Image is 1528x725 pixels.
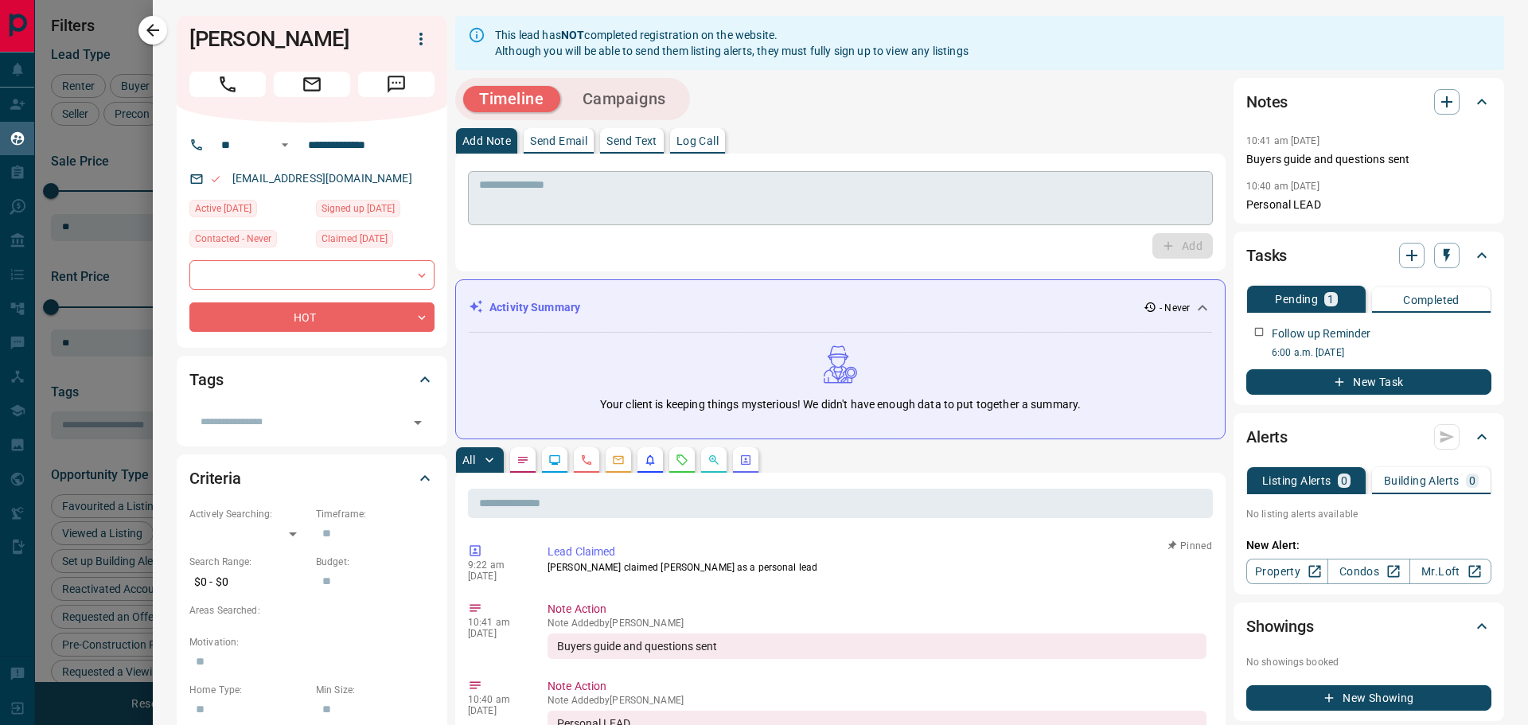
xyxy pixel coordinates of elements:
[322,201,395,216] span: Signed up [DATE]
[1160,301,1190,315] p: - Never
[1384,475,1460,486] p: Building Alerts
[1409,559,1491,584] a: Mr.Loft
[189,507,308,521] p: Actively Searching:
[495,21,969,65] div: This lead has completed registration on the website. Although you will be able to send them listi...
[189,302,435,332] div: HOT
[189,683,308,697] p: Home Type:
[1246,537,1491,554] p: New Alert:
[676,454,688,466] svg: Requests
[189,72,266,97] span: Call
[548,633,1206,659] div: Buyers guide and questions sent
[1246,236,1491,275] div: Tasks
[468,628,524,639] p: [DATE]
[189,466,241,491] h2: Criteria
[189,569,308,595] p: $0 - $0
[644,454,657,466] svg: Listing Alerts
[468,559,524,571] p: 9:22 am
[1262,475,1331,486] p: Listing Alerts
[1246,369,1491,395] button: New Task
[463,86,560,112] button: Timeline
[189,555,308,569] p: Search Range:
[1246,424,1288,450] h2: Alerts
[739,454,752,466] svg: Agent Actions
[530,135,587,146] p: Send Email
[1469,475,1475,486] p: 0
[1246,614,1314,639] h2: Showings
[1246,135,1319,146] p: 10:41 am [DATE]
[469,293,1212,322] div: Activity Summary- Never
[548,560,1206,575] p: [PERSON_NAME] claimed [PERSON_NAME] as a personal lead
[1246,507,1491,521] p: No listing alerts available
[189,200,308,222] div: Sun Sep 14 2025
[548,454,561,466] svg: Lead Browsing Activity
[275,135,294,154] button: Open
[189,367,223,392] h2: Tags
[189,26,384,52] h1: [PERSON_NAME]
[1403,294,1460,306] p: Completed
[1246,181,1319,192] p: 10:40 am [DATE]
[606,135,657,146] p: Send Text
[1246,607,1491,645] div: Showings
[561,29,584,41] strong: NOT
[548,695,1206,706] p: Note Added by [PERSON_NAME]
[1246,151,1491,168] p: Buyers guide and questions sent
[316,507,435,521] p: Timeframe:
[548,601,1206,618] p: Note Action
[468,694,524,705] p: 10:40 am
[316,683,435,697] p: Min Size:
[195,201,251,216] span: Active [DATE]
[358,72,435,97] span: Message
[516,454,529,466] svg: Notes
[1246,559,1328,584] a: Property
[612,454,625,466] svg: Emails
[1272,325,1370,342] p: Follow up Reminder
[1327,294,1334,305] p: 1
[468,705,524,716] p: [DATE]
[548,618,1206,629] p: Note Added by [PERSON_NAME]
[322,231,388,247] span: Claimed [DATE]
[232,172,412,185] a: [EMAIL_ADDRESS][DOMAIN_NAME]
[210,173,221,185] svg: Email Valid
[316,555,435,569] p: Budget:
[1246,655,1491,669] p: No showings booked
[548,544,1206,560] p: Lead Claimed
[676,135,719,146] p: Log Call
[1246,89,1288,115] h2: Notes
[462,135,511,146] p: Add Note
[1246,685,1491,711] button: New Showing
[1246,197,1491,213] p: Personal LEAD
[567,86,682,112] button: Campaigns
[1327,559,1409,584] a: Condos
[316,230,435,252] div: Sun Sep 14 2025
[468,617,524,628] p: 10:41 am
[1246,243,1287,268] h2: Tasks
[580,454,593,466] svg: Calls
[1167,539,1213,553] button: Pinned
[1246,418,1491,456] div: Alerts
[707,454,720,466] svg: Opportunities
[1275,294,1318,305] p: Pending
[189,459,435,497] div: Criteria
[600,396,1081,413] p: Your client is keeping things mysterious! We didn't have enough data to put together a summary.
[1246,83,1491,121] div: Notes
[1272,345,1491,360] p: 6:00 a.m. [DATE]
[316,200,435,222] div: Sun Sep 14 2025
[195,231,271,247] span: Contacted - Never
[468,571,524,582] p: [DATE]
[548,678,1206,695] p: Note Action
[462,454,475,466] p: All
[407,411,429,434] button: Open
[274,72,350,97] span: Email
[489,299,580,316] p: Activity Summary
[189,635,435,649] p: Motivation:
[1341,475,1347,486] p: 0
[189,603,435,618] p: Areas Searched:
[189,361,435,399] div: Tags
